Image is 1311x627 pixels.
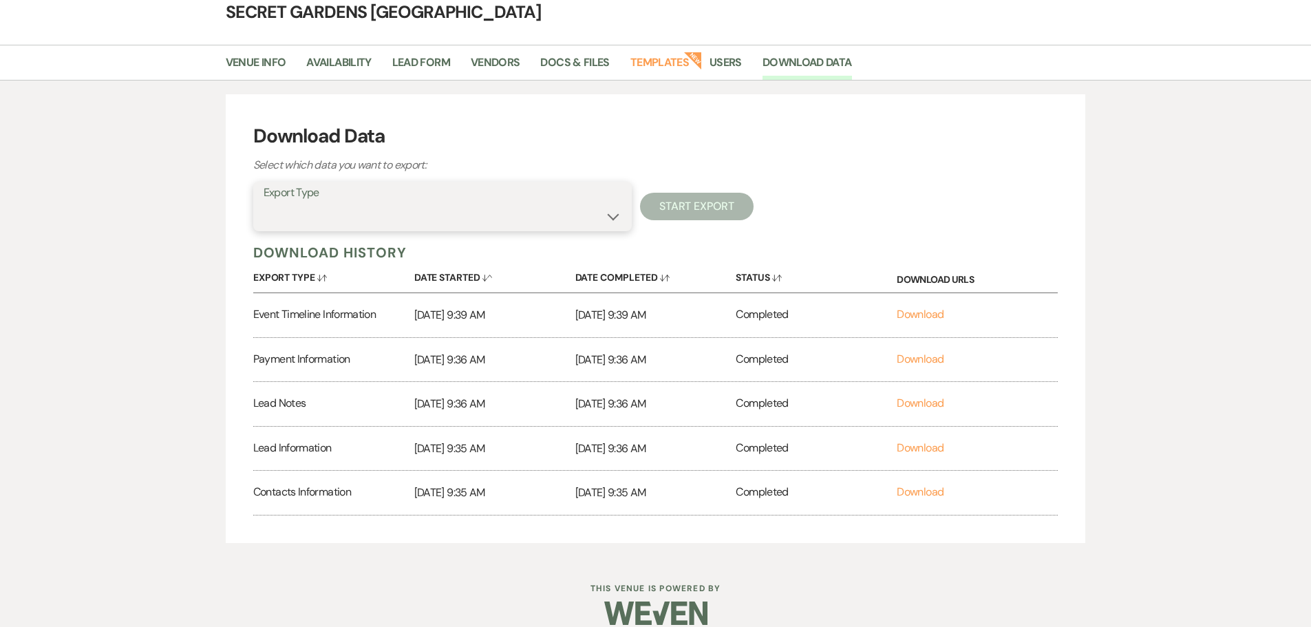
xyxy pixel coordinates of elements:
[414,395,575,413] p: [DATE] 9:36 AM
[683,50,703,70] strong: New
[575,440,736,458] p: [DATE] 9:36 AM
[897,396,944,410] a: Download
[575,351,736,369] p: [DATE] 9:36 AM
[253,338,414,382] div: Payment Information
[897,307,944,321] a: Download
[736,338,897,382] div: Completed
[226,54,286,80] a: Venue Info
[414,306,575,324] p: [DATE] 9:39 AM
[253,262,414,288] button: Export Type
[640,193,754,220] button: Start Export
[414,262,575,288] button: Date Started
[736,382,897,426] div: Completed
[897,352,944,366] a: Download
[575,484,736,502] p: [DATE] 9:35 AM
[253,244,1058,262] h5: Download History
[736,293,897,337] div: Completed
[897,485,944,499] a: Download
[575,306,736,324] p: [DATE] 9:39 AM
[306,54,371,80] a: Availability
[392,54,450,80] a: Lead Form
[575,262,736,288] button: Date Completed
[471,54,520,80] a: Vendors
[897,440,944,455] a: Download
[253,471,414,515] div: Contacts Information
[414,440,575,458] p: [DATE] 9:35 AM
[540,54,609,80] a: Docs & Files
[897,262,1058,293] div: Download URLs
[736,427,897,471] div: Completed
[414,484,575,502] p: [DATE] 9:35 AM
[630,54,689,80] a: Templates
[253,122,1058,151] h3: Download Data
[736,471,897,515] div: Completed
[253,382,414,426] div: Lead Notes
[253,427,414,471] div: Lead Information
[264,183,621,203] label: Export Type
[253,156,735,174] p: Select which data you want to export:
[763,54,852,80] a: Download Data
[253,293,414,337] div: Event Timeline Information
[575,395,736,413] p: [DATE] 9:36 AM
[710,54,742,80] a: Users
[414,351,575,369] p: [DATE] 9:36 AM
[736,262,897,288] button: Status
